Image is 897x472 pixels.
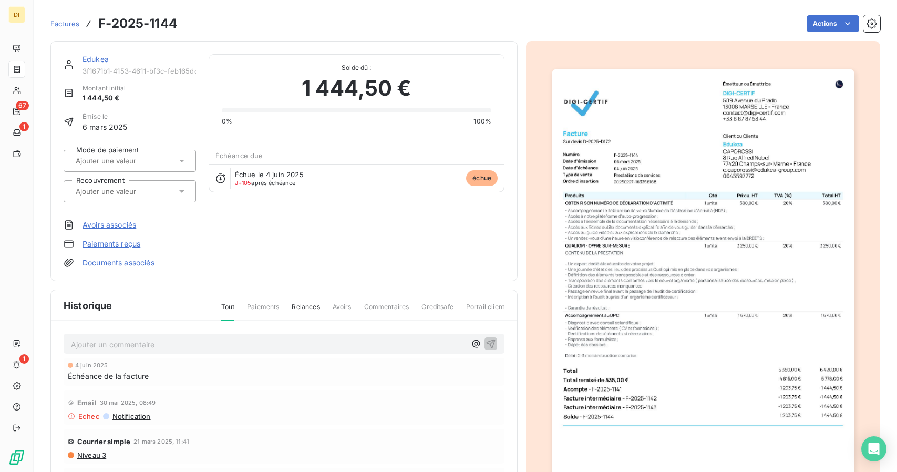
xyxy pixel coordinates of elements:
span: J+105 [235,179,252,187]
span: Historique [64,299,112,313]
span: Échue le 4 juin 2025 [235,170,304,179]
span: Tout [221,302,235,321]
span: 21 mars 2025, 11:41 [133,438,189,445]
span: Montant initial [83,84,126,93]
span: 1 [19,354,29,364]
span: Creditsafe [421,302,453,320]
h3: F-2025-1144 [98,14,177,33]
span: 100% [473,117,491,126]
input: Ajouter une valeur [75,187,180,196]
span: 3f1671b1-4153-4611-bf3c-feb165dca530 [83,67,196,75]
div: Open Intercom Messenger [861,436,886,461]
span: Paiements [247,302,279,320]
span: 4 juin 2025 [75,362,108,368]
span: Échéance due [215,151,263,160]
span: Echec [78,412,100,420]
a: Documents associés [83,258,154,268]
span: Solde dû : [222,63,491,73]
span: échue [466,170,498,186]
span: Factures [50,19,79,28]
span: Email [77,398,97,407]
a: Factures [50,18,79,29]
a: Paiements reçus [83,239,140,249]
span: 67 [16,101,29,110]
span: Émise le [83,112,128,121]
span: 1 444,50 € [302,73,411,104]
span: 1 [19,122,29,131]
button: Actions [807,15,859,32]
span: 1 444,50 € [83,93,126,104]
img: Logo LeanPay [8,449,25,466]
span: Portail client [466,302,504,320]
div: DI [8,6,25,23]
span: 6 mars 2025 [83,121,128,132]
span: Commentaires [364,302,409,320]
span: Niveau 3 [76,451,106,459]
span: 30 mai 2025, 08:49 [100,399,156,406]
span: Relances [292,302,319,320]
span: 0% [222,117,232,126]
span: Avoirs [333,302,352,320]
a: Edukea [83,55,109,64]
span: Échéance de la facture [68,371,149,382]
span: après échéance [235,180,296,186]
input: Ajouter une valeur [75,156,180,166]
span: Notification [111,412,151,420]
a: Avoirs associés [83,220,136,230]
span: Courrier simple [77,437,130,446]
